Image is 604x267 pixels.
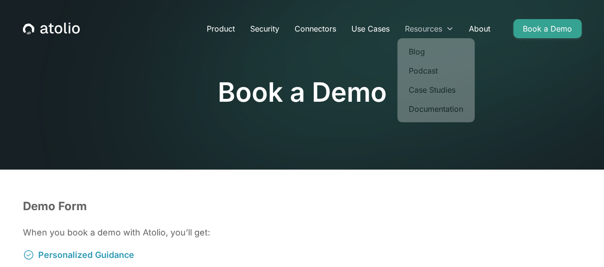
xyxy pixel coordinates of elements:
[405,23,442,34] div: Resources
[287,19,344,38] a: Connectors
[513,19,582,38] a: Book a Demo
[243,19,287,38] a: Security
[344,19,397,38] a: Use Cases
[401,99,471,118] a: Documentation
[23,226,242,239] p: When you book a demo with Atolio, you’ll get:
[397,19,461,38] div: Resources
[38,248,134,261] p: Personalized Guidance
[397,38,475,122] nav: Resources
[23,76,582,108] h1: Book a Demo
[23,22,80,35] a: home
[199,19,243,38] a: Product
[23,199,87,213] strong: Demo Form
[401,42,471,61] a: Blog
[401,61,471,80] a: Podcast
[461,19,498,38] a: About
[401,80,471,99] a: Case Studies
